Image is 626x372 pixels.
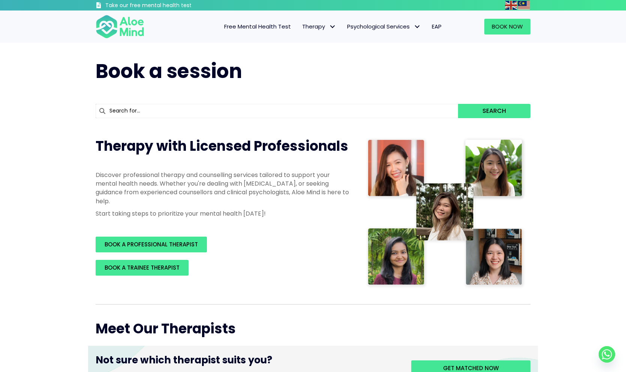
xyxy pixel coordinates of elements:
[341,19,426,34] a: Psychological ServicesPsychological Services: submenu
[96,209,350,218] p: Start taking steps to prioritize your mental health [DATE]!
[505,1,517,10] img: en
[302,22,336,30] span: Therapy
[224,22,291,30] span: Free Mental Health Test
[432,22,442,30] span: EAP
[505,1,518,9] a: English
[426,19,447,34] a: EAP
[443,364,499,372] span: Get matched now
[96,237,207,252] a: BOOK A PROFESSIONAL THERAPIST
[96,57,242,85] span: Book a session
[219,19,297,34] a: Free Mental Health Test
[96,136,348,156] span: Therapy with Licensed Professionals
[96,104,458,118] input: Search for...
[96,14,144,39] img: Aloe mind Logo
[105,2,232,9] h3: Take our free mental health test
[105,264,180,271] span: BOOK A TRAINEE THERAPIST
[492,22,523,30] span: Book Now
[96,319,236,338] span: Meet Our Therapists
[599,346,615,363] a: Whatsapp
[327,21,338,32] span: Therapy: submenu
[458,104,530,118] button: Search
[105,240,198,248] span: BOOK A PROFESSIONAL THERAPIST
[412,21,422,32] span: Psychological Services: submenu
[347,22,421,30] span: Psychological Services
[154,19,447,34] nav: Menu
[96,2,232,10] a: Take our free mental health test
[297,19,341,34] a: TherapyTherapy: submenu
[96,171,350,205] p: Discover professional therapy and counselling services tailored to support your mental health nee...
[518,1,530,9] a: Malay
[96,260,189,276] a: BOOK A TRAINEE THERAPIST
[365,137,526,289] img: Therapist collage
[484,19,530,34] a: Book Now
[518,1,530,10] img: ms
[96,353,400,370] h3: Not sure which therapist suits you?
